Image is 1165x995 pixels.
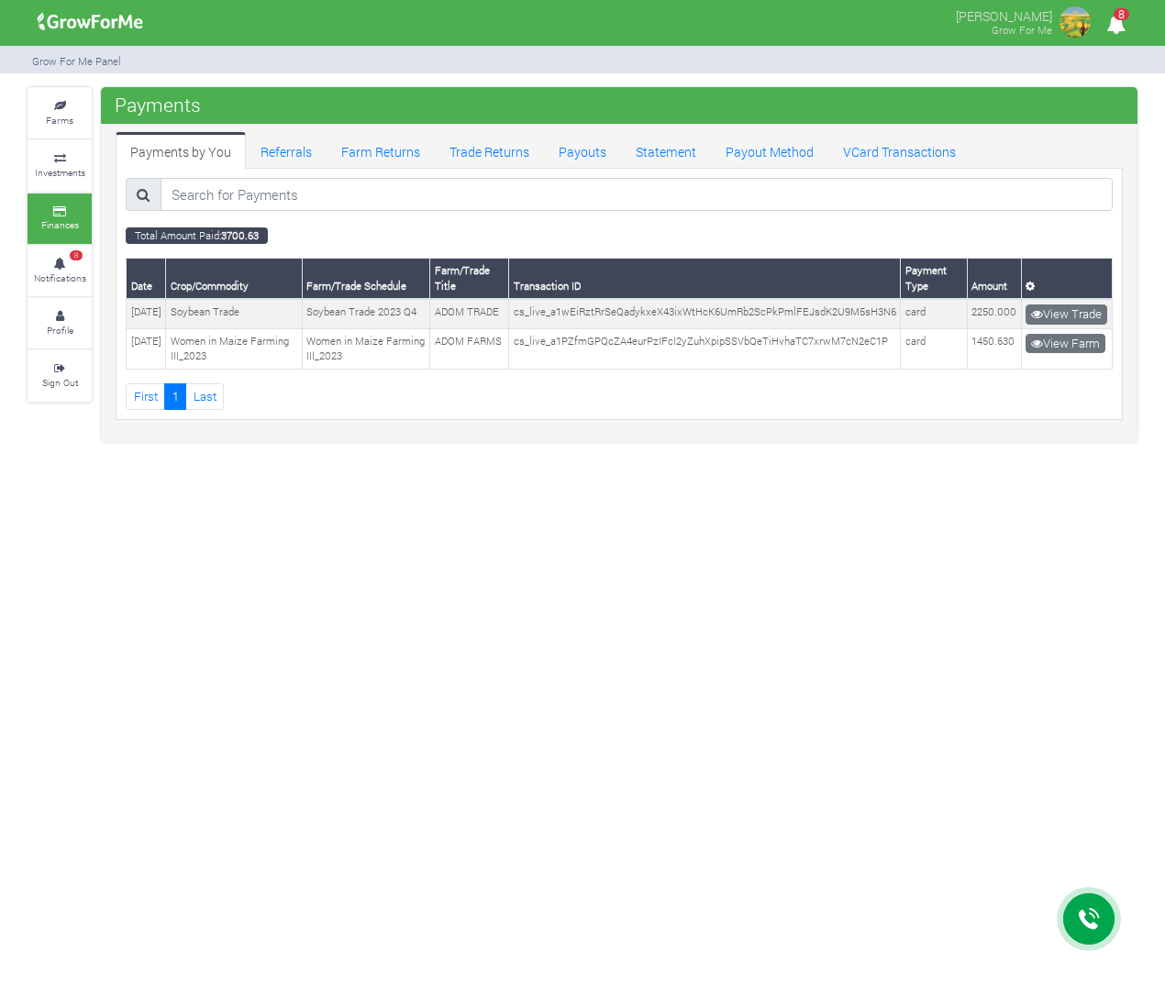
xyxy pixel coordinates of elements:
[544,132,621,169] a: Payouts
[1026,304,1107,325] a: View Trade
[967,299,1021,328] td: 2250.000
[430,299,509,328] td: ADOM TRADE
[42,376,78,389] small: Sign Out
[127,329,166,370] td: [DATE]
[166,259,303,299] th: Crop/Commodity
[35,166,85,179] small: Investments
[28,298,92,348] a: Profile
[901,329,968,370] td: card
[28,140,92,191] a: Investments
[46,114,73,127] small: Farms
[509,259,901,299] th: Transaction ID
[116,132,246,169] a: Payments by You
[430,329,509,370] td: ADOM FARMS
[28,246,92,296] a: 8 Notifications
[828,132,971,169] a: VCard Transactions
[967,259,1021,299] th: Amount
[127,299,166,328] td: [DATE]
[992,23,1052,37] small: Grow For Me
[901,299,968,328] td: card
[34,271,86,284] small: Notifications
[166,299,303,328] td: Soybean Trade
[246,132,327,169] a: Referrals
[1098,17,1134,35] a: 8
[509,329,901,370] td: cs_live_a1PZfmGPQcZA4eurPzIFcI2yZuhXpipSSVbQeTiHvhaTC7xrwM7cN2eC1P
[32,54,121,68] small: Grow For Me Panel
[185,383,224,410] a: Last
[126,383,1113,410] nav: Page Navigation
[126,227,268,244] small: Total Amount Paid:
[956,4,1052,26] p: [PERSON_NAME]
[28,193,92,244] a: Finances
[302,259,429,299] th: Farm/Trade Schedule
[901,259,968,299] th: Payment Type
[435,132,544,169] a: Trade Returns
[302,329,429,370] td: Women in Maize Farming III_2023
[126,383,165,410] a: First
[327,132,435,169] a: Farm Returns
[302,299,429,328] td: Soybean Trade 2023 Q4
[110,86,205,123] span: Payments
[1098,4,1134,45] i: Notifications
[1026,334,1105,354] a: View Farm
[711,132,828,169] a: Payout Method
[28,88,92,138] a: Farms
[31,4,150,40] img: growforme image
[621,132,711,169] a: Statement
[47,324,73,337] small: Profile
[1057,4,1093,40] img: growforme image
[41,218,79,231] small: Finances
[430,259,509,299] th: Farm/Trade Title
[967,329,1021,370] td: 1450.630
[1114,8,1129,20] span: 8
[221,228,259,242] b: 3700.63
[127,259,166,299] th: Date
[161,178,1113,211] input: Search for Payments
[28,350,92,401] a: Sign Out
[166,329,303,370] td: Women in Maize Farming III_2023
[509,299,901,328] td: cs_live_a1wEiRztRrSeQadykxeX43ixWtHcK6UmRb2ScPkPmlFEJsdK2U9M5sH3N6
[164,383,186,410] a: 1
[70,250,83,261] span: 8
